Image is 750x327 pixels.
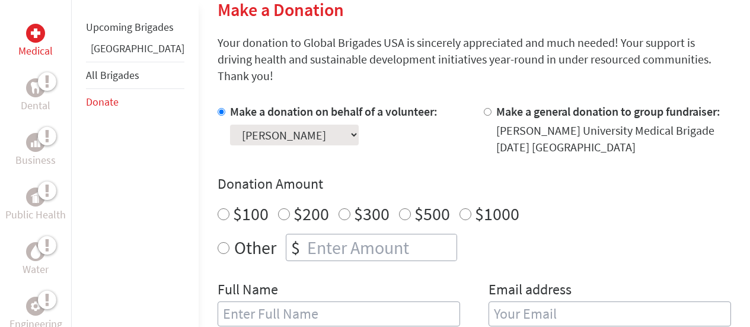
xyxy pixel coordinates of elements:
[305,234,457,261] input: Enter Amount
[18,43,53,59] p: Medical
[86,68,139,82] a: All Brigades
[26,242,45,261] div: Water
[414,202,450,225] label: $500
[86,20,174,34] a: Upcoming Brigades
[31,28,40,38] img: Medical
[15,133,56,169] a: BusinessBusiness
[218,174,731,193] h4: Donation Amount
[5,188,66,223] a: Public HealthPublic Health
[496,104,720,119] label: Make a general donation to group fundraiser:
[218,280,278,301] label: Full Name
[496,122,731,155] div: [PERSON_NAME] University Medical Brigade [DATE] [GEOGRAPHIC_DATA]
[475,202,519,225] label: $1000
[286,234,305,261] div: $
[86,14,184,40] li: Upcoming Brigades
[31,245,40,258] img: Water
[26,188,45,207] div: Public Health
[218,301,460,326] input: Enter Full Name
[233,202,269,225] label: $100
[5,207,66,223] p: Public Health
[23,242,49,278] a: WaterWater
[218,34,731,84] p: Your donation to Global Brigades USA is sincerely appreciated and much needed! Your support is dr...
[230,104,438,119] label: Make a donation on behalf of a volunteer:
[234,234,276,261] label: Other
[31,191,40,203] img: Public Health
[15,152,56,169] p: Business
[31,301,40,311] img: Engineering
[26,24,45,43] div: Medical
[86,89,184,115] li: Donate
[26,133,45,152] div: Business
[86,95,119,109] a: Donate
[31,82,40,93] img: Dental
[21,97,50,114] p: Dental
[86,40,184,62] li: Panama
[293,202,329,225] label: $200
[26,78,45,97] div: Dental
[354,202,390,225] label: $300
[86,62,184,89] li: All Brigades
[91,42,184,55] a: [GEOGRAPHIC_DATA]
[23,261,49,278] p: Water
[21,78,50,114] a: DentalDental
[489,301,731,326] input: Your Email
[31,138,40,147] img: Business
[489,280,572,301] label: Email address
[18,24,53,59] a: MedicalMedical
[26,297,45,316] div: Engineering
